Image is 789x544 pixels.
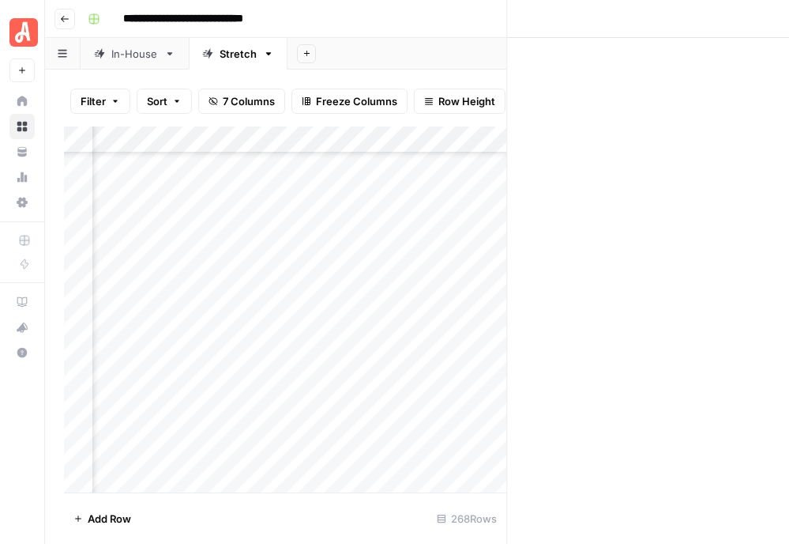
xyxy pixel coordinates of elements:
a: AirOps Academy [9,289,35,315]
a: Stretch [189,38,287,70]
button: Workspace: Angi [9,13,35,52]
a: Usage [9,164,35,190]
button: Sort [137,89,192,114]
a: Settings [9,190,35,215]
button: Filter [70,89,130,114]
a: Your Data [9,139,35,164]
div: In-House [111,46,158,62]
div: What's new? [10,315,34,339]
button: What's new? [9,315,35,340]
a: In-House [81,38,189,70]
span: Add Row [88,511,131,527]
span: Sort [147,93,167,109]
button: Help + Support [9,340,35,365]
button: Add Row [64,506,141,531]
a: Home [9,89,35,114]
span: Filter [81,93,106,109]
a: Browse [9,114,35,139]
img: Angi Logo [9,18,38,47]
